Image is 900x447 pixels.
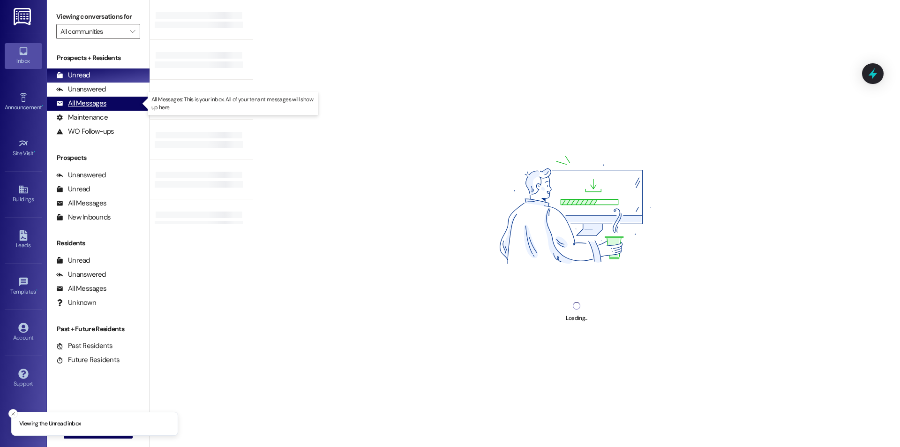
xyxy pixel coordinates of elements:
div: Unknown [56,298,96,308]
a: Templates • [5,274,42,299]
p: Viewing the Unread inbox [19,420,81,428]
div: All Messages [56,98,106,108]
p: All Messages: This is your inbox. All of your tenant messages will show up here. [151,96,315,112]
div: Unanswered [56,84,106,94]
span: • [36,287,37,294]
div: WO Follow-ups [56,127,114,136]
div: Unread [56,184,90,194]
div: All Messages [56,284,106,294]
span: • [42,103,43,109]
div: Prospects [47,153,150,163]
div: Unanswered [56,270,106,280]
div: Past Residents [56,341,113,351]
input: All communities [60,24,125,39]
div: Future Residents [56,355,120,365]
button: Close toast [8,409,18,418]
div: Past + Future Residents [47,324,150,334]
a: Leads [5,227,42,253]
div: New Inbounds [56,212,111,222]
img: ResiDesk Logo [14,8,33,25]
a: Account [5,320,42,345]
div: All Messages [56,198,106,208]
a: Buildings [5,182,42,207]
div: Unanswered [56,170,106,180]
div: Residents [47,238,150,248]
div: Prospects + Residents [47,53,150,63]
label: Viewing conversations for [56,9,140,24]
span: • [34,149,35,155]
div: Loading... [566,313,587,323]
div: Maintenance [56,113,108,122]
i:  [130,28,135,35]
a: Inbox [5,43,42,68]
a: Site Visit • [5,136,42,161]
a: Support [5,366,42,391]
div: Unread [56,70,90,80]
div: Unread [56,256,90,265]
